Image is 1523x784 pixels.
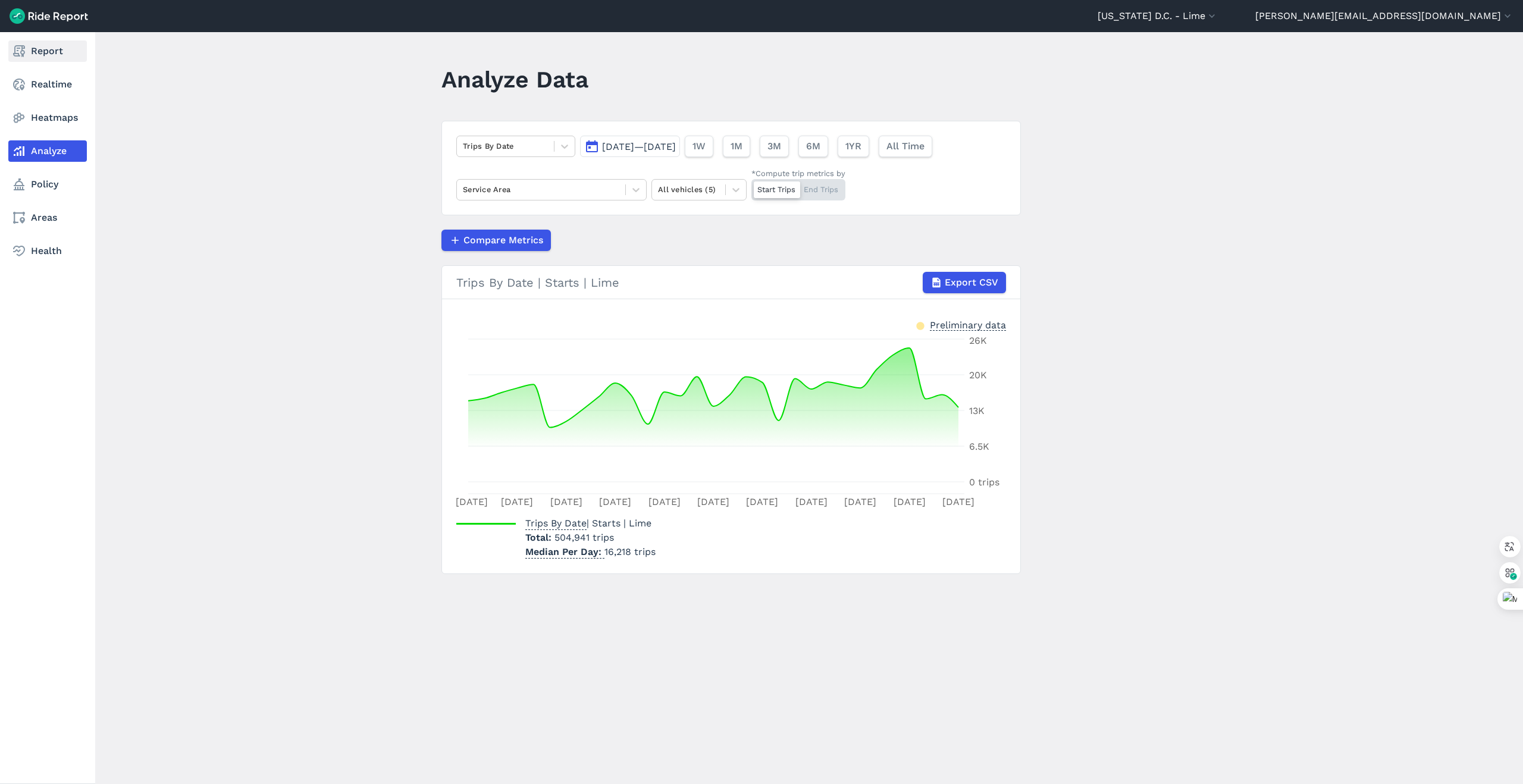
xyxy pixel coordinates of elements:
span: Export CSV [945,275,998,290]
tspan: [DATE] [550,496,582,507]
button: 3M [760,136,789,157]
tspan: 13K [969,405,985,416]
button: 1M [723,136,750,157]
span: | Starts | Lime [525,518,651,529]
div: Preliminary data [930,318,1006,331]
div: Trips By Date | Starts | Lime [456,272,1006,293]
button: 1W [685,136,713,157]
span: Trips By Date [525,514,587,530]
span: 3M [767,139,781,153]
tspan: [DATE] [599,496,631,507]
button: 1YR [838,136,869,157]
a: Realtime [8,74,87,95]
tspan: 20K [969,369,987,381]
tspan: [DATE] [501,496,533,507]
a: Analyze [8,140,87,162]
a: Health [8,240,87,262]
h1: Analyze Data [441,63,588,96]
tspan: 26K [969,335,987,346]
span: [DATE]—[DATE] [602,141,676,152]
tspan: [DATE] [942,496,974,507]
tspan: 6.5K [969,441,989,452]
tspan: [DATE] [456,496,488,507]
a: Areas [8,207,87,228]
span: Median Per Day [525,542,604,559]
span: 1W [692,139,706,153]
button: Compare Metrics [441,230,551,251]
a: Heatmaps [8,107,87,128]
button: [US_STATE] D.C. - Lime [1098,9,1218,23]
button: [DATE]—[DATE] [580,136,680,157]
span: 1YR [845,139,861,153]
div: *Compute trip metrics by [751,168,845,179]
span: Total [525,532,554,543]
span: 6M [806,139,820,153]
button: All Time [879,136,932,157]
span: 504,941 trips [554,532,614,543]
img: Ride Report [10,8,88,24]
tspan: [DATE] [746,496,778,507]
span: Compare Metrics [463,233,543,247]
tspan: [DATE] [697,496,729,507]
a: Report [8,40,87,62]
button: [PERSON_NAME][EMAIL_ADDRESS][DOMAIN_NAME] [1255,9,1513,23]
tspan: [DATE] [894,496,926,507]
p: 16,218 trips [525,545,656,559]
tspan: [DATE] [844,496,876,507]
span: All Time [886,139,925,153]
span: 1M [731,139,742,153]
button: Export CSV [923,272,1006,293]
a: Policy [8,174,87,195]
tspan: [DATE] [795,496,828,507]
button: 6M [798,136,828,157]
tspan: [DATE] [648,496,681,507]
tspan: 0 trips [969,476,999,488]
